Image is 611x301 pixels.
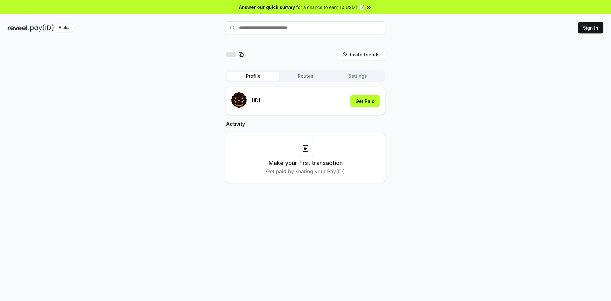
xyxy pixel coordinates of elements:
[337,49,385,60] button: Invite friends
[578,22,603,33] button: Sign In
[239,4,295,11] span: Answer our quick survey
[55,24,73,32] div: Alpha
[332,72,384,81] button: Settings
[266,168,345,175] p: Get paid by sharing your Pay(ID)
[269,159,343,168] h3: Make your first transaction
[252,97,261,104] p: (ID)
[30,24,54,32] img: pay_id
[8,24,29,32] img: reveel_dark
[350,95,380,107] button: Get Paid
[350,51,380,58] span: Invite friends
[296,4,364,11] span: for a chance to earn 10 USDT 📝
[226,120,385,128] h2: Activity
[227,72,279,81] button: Profile
[279,72,332,81] button: Routes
